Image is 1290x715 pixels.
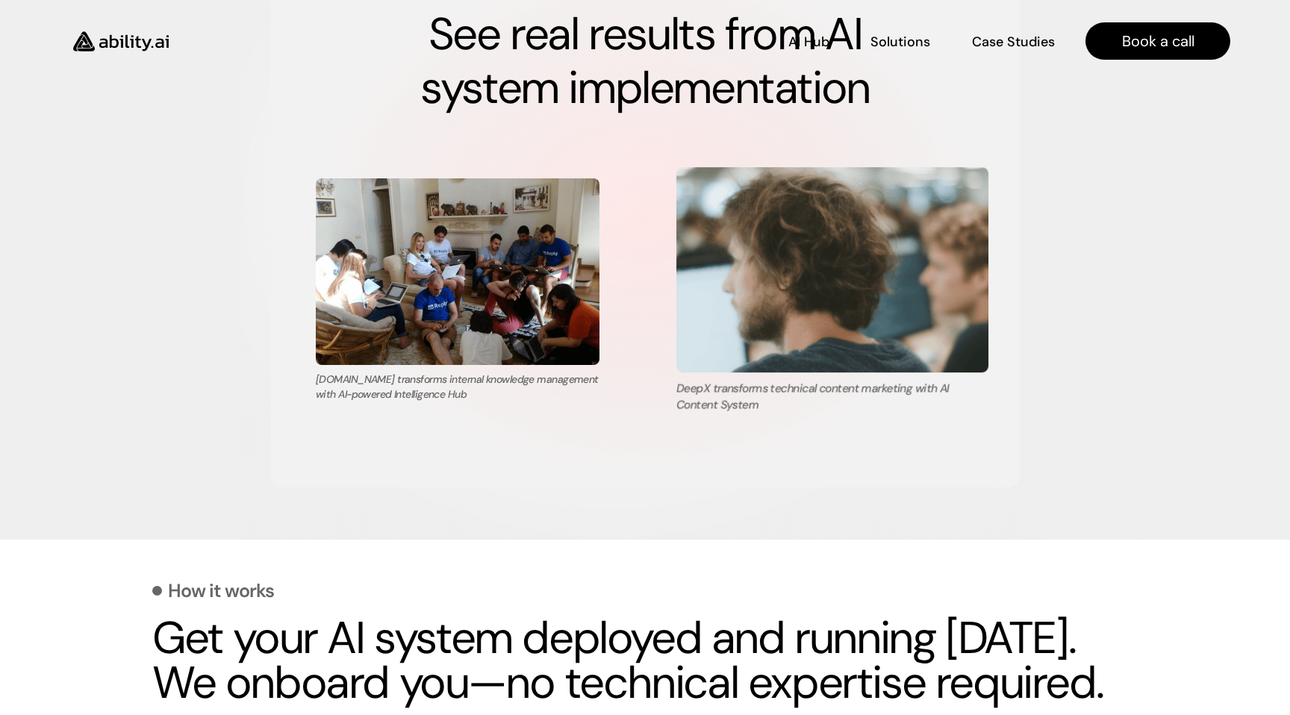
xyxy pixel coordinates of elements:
[24,39,36,51] img: website_grey.svg
[626,136,1038,444] a: DeepX transforms technical content marketing with AI Content System
[162,88,258,98] div: Keywords nach Traffic
[39,39,106,51] div: Domain: [URL]
[870,33,930,51] p: Solutions
[190,22,1230,60] nav: Main navigation
[270,150,645,430] a: [DOMAIN_NAME] transforms internal knowledge management with AI-powered Intelligence Hub
[788,28,829,54] a: AI Hub
[420,4,872,117] strong: See real results from AI system implementation
[60,87,72,99] img: tab_domain_overview_orange.svg
[1085,22,1230,60] a: Book a call
[1122,31,1194,51] p: Book a call
[788,33,829,51] p: AI Hub
[168,581,274,600] p: How it works
[152,616,1138,705] h2: Get your AI system deployed and running [DATE]. We onboard you—no technical expertise required.
[676,381,988,413] p: DeepX transforms technical content marketing with AI Content System
[870,28,930,54] a: Solutions
[971,28,1056,54] a: Case Studies
[77,88,110,98] div: Domain
[972,33,1055,51] p: Case Studies
[146,87,158,99] img: tab_keywords_by_traffic_grey.svg
[316,372,599,402] p: [DOMAIN_NAME] transforms internal knowledge management with AI-powered Intelligence Hub
[42,24,73,36] div: v 4.0.25
[24,24,36,36] img: logo_orange.svg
